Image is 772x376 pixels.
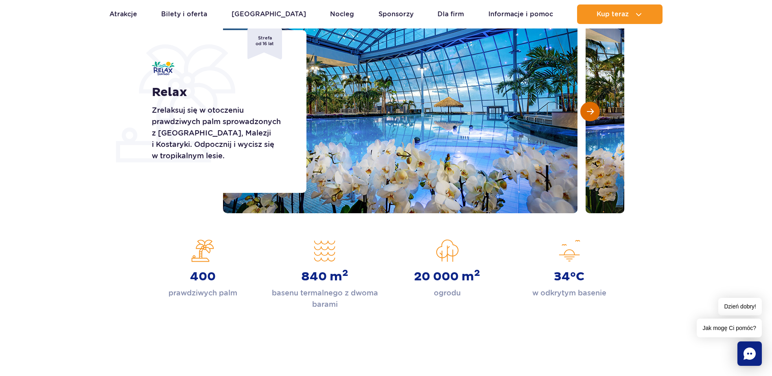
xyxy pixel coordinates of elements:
[697,319,762,337] span: Jak mogę Ci pomóc?
[270,287,380,310] p: basenu termalnego z dwoma barami
[378,4,413,24] a: Sponsorzy
[330,4,354,24] a: Nocleg
[597,11,629,18] span: Kup teraz
[737,341,762,366] div: Chat
[577,4,663,24] button: Kup teraz
[190,269,216,284] strong: 400
[168,287,237,299] p: prawdziwych palm
[554,269,584,284] strong: 34°C
[152,61,175,75] img: Relax
[718,298,762,315] span: Dzień dobry!
[474,267,480,279] sup: 2
[488,4,553,24] a: Informacje i pomoc
[301,269,348,284] strong: 840 m
[434,287,461,299] p: ogrodu
[247,28,282,59] span: Strefa od 16 lat
[152,85,288,100] h1: Relax
[152,105,288,162] p: Zrelaksuj się w otoczeniu prawdziwych palm sprowadzonych z [GEOGRAPHIC_DATA], Malezji i Kostaryki...
[532,287,606,299] p: w odkrytym basenie
[414,269,480,284] strong: 20 000 m
[232,4,306,24] a: [GEOGRAPHIC_DATA]
[342,267,348,279] sup: 2
[109,4,137,24] a: Atrakcje
[580,102,600,121] button: Następny slajd
[437,4,464,24] a: Dla firm
[161,4,207,24] a: Bilety i oferta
